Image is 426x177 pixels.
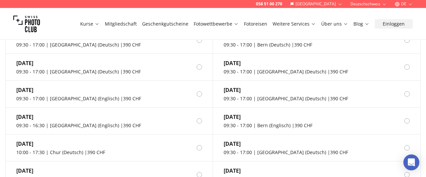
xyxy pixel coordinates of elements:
img: Swiss photo club [13,11,40,37]
div: 09:30 - 17:00 | [GEOGRAPHIC_DATA] (Deutsch) | 390 CHF [224,149,348,156]
div: [DATE] [16,167,114,175]
div: 09:30 - 17:00 | [GEOGRAPHIC_DATA] (Deutsch) | 390 CHF [16,42,141,48]
a: 058 51 00 270 [256,1,282,7]
a: Geschenkgutscheine [142,21,188,27]
a: Weitere Services [273,21,316,27]
div: Open Intercom Messenger [403,154,419,170]
button: Mitgliedschaft [102,19,139,29]
a: Über uns [321,21,348,27]
button: Blog [351,19,372,29]
div: 10:00 - 17:30 | Chur (Deutsch) | 390 CHF [16,149,105,156]
div: [DATE] [224,59,348,67]
div: 09:30 - 17:00 | [GEOGRAPHIC_DATA] (Englisch) | 390 CHF [16,95,141,102]
div: [DATE] [16,86,141,94]
div: [DATE] [224,167,358,175]
div: 09:30 - 17:00 | Bern (Englisch) | 390 CHF [224,122,313,129]
a: Kurse [80,21,100,27]
a: Blog [353,21,369,27]
div: 09:30 - 17:00 | [GEOGRAPHIC_DATA] (Deutsch) | 390 CHF [224,68,348,75]
div: [DATE] [224,113,313,121]
div: 09:30 - 17:00 | [GEOGRAPHIC_DATA] (Deutsch) | 390 CHF [16,68,141,75]
a: Fotowettbewerbe [194,21,239,27]
div: [DATE] [224,140,348,148]
div: [DATE] [224,86,348,94]
button: Fotoreisen [241,19,270,29]
div: 09:30 - 17:00 | Bern (Deutsch) | 390 CHF [224,42,312,48]
button: Weitere Services [270,19,319,29]
div: [DATE] [16,113,141,121]
button: Einloggen [375,19,413,29]
div: 09:30 - 17:00 | [GEOGRAPHIC_DATA] (Deutsch) | 390 CHF [224,95,348,102]
div: [DATE] [16,140,105,148]
button: Geschenkgutscheine [139,19,191,29]
a: Fotoreisen [244,21,267,27]
button: Über uns [319,19,351,29]
div: 09:30 - 16:30 | [GEOGRAPHIC_DATA] (Englisch) | 390 CHF [16,122,141,129]
a: Mitgliedschaft [105,21,137,27]
button: Fotowettbewerbe [191,19,241,29]
button: Kurse [78,19,102,29]
div: [DATE] [16,59,141,67]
